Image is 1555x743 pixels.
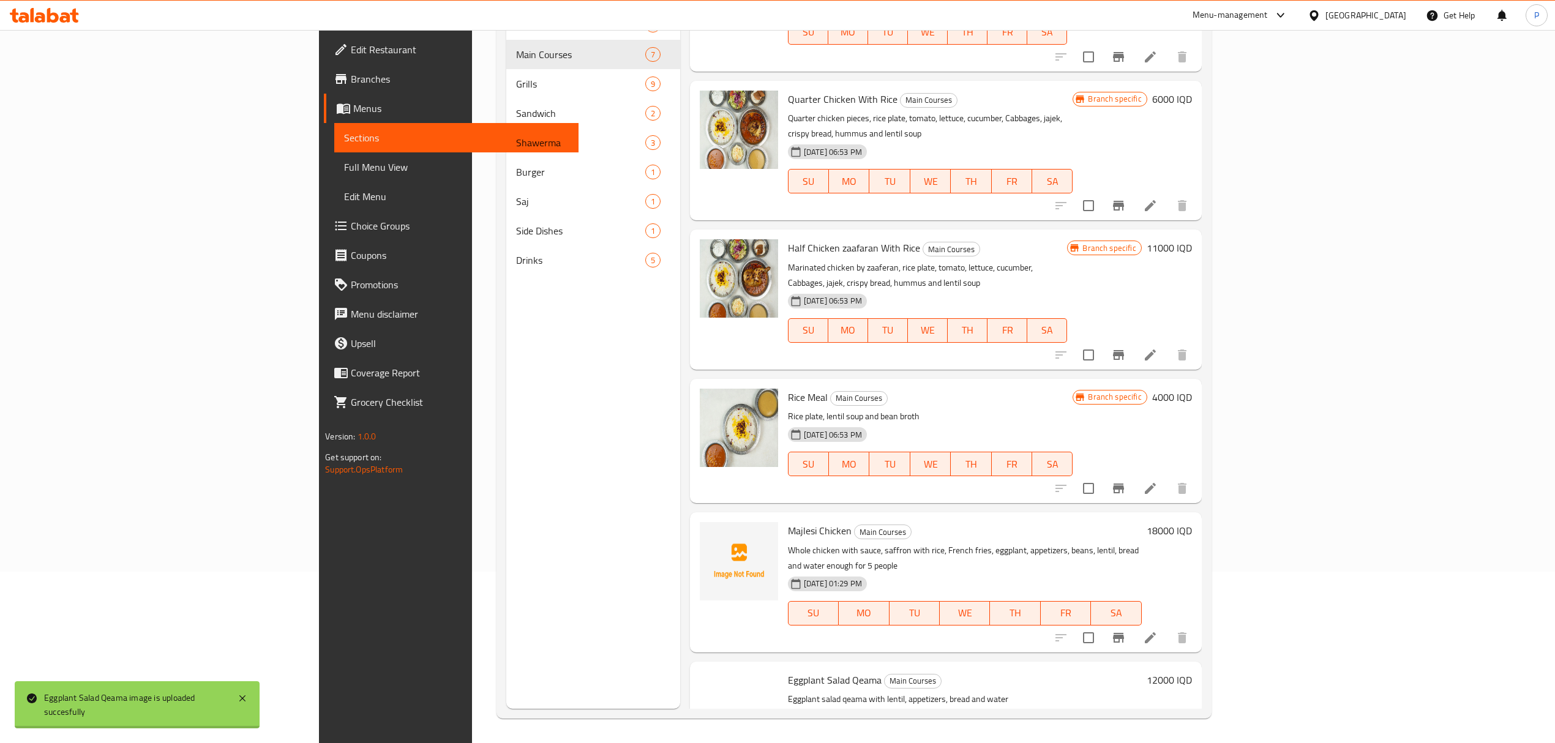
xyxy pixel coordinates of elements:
span: SU [793,23,823,41]
span: Main Courses [885,674,941,688]
a: Grocery Checklist [324,387,579,417]
span: WE [913,321,943,339]
button: TH [990,601,1040,625]
span: P [1534,9,1539,22]
button: Branch-specific-item [1104,623,1133,652]
button: MO [828,20,868,45]
span: Select to update [1076,342,1101,368]
button: WE [940,601,990,625]
a: Edit Menu [334,182,579,211]
span: FR [992,321,1022,339]
div: Side Dishes1 [506,216,680,245]
div: Main Courses [854,525,912,539]
span: Select to update [1076,625,1101,651]
a: Support.OpsPlatform [325,461,403,477]
button: delete [1167,623,1197,652]
div: Shawerma [516,135,645,150]
button: TU [890,601,940,625]
button: FR [987,20,1027,45]
span: MO [833,321,863,339]
a: Edit Restaurant [324,35,579,64]
button: SU [788,20,828,45]
button: FR [987,318,1027,343]
span: TU [894,604,935,622]
img: Quarter Chicken With Rice [700,91,778,169]
div: Main Courses [900,93,957,108]
button: MO [829,452,869,476]
button: FR [992,452,1032,476]
span: Choice Groups [351,218,569,233]
a: Edit menu item [1143,50,1158,64]
span: 2 [646,108,660,119]
span: Get support on: [325,449,381,465]
p: Rice plate, lentil soup and bean broth [788,409,1073,424]
span: Select to update [1076,476,1101,501]
span: [DATE] 06:53 PM [799,429,867,441]
span: [DATE] 06:53 PM [799,295,867,307]
div: items [645,77,661,91]
div: Shawerma3 [506,128,680,157]
span: MO [834,455,864,473]
span: [DATE] 06:53 PM [799,146,867,158]
button: TU [868,318,908,343]
div: items [645,47,661,62]
span: Select to update [1076,193,1101,218]
div: Main Courses [830,391,888,406]
span: 1 [646,225,660,237]
button: SA [1032,452,1073,476]
button: SU [788,452,829,476]
span: Drinks [516,253,645,267]
h6: 12000 IQD [1147,671,1192,689]
span: MO [833,23,863,41]
span: Main Courses [901,93,957,107]
div: Sandwich2 [506,99,680,128]
div: Main Courses7 [506,40,680,69]
img: Half Chicken zaafaran With Rice [700,239,778,318]
span: Menu disclaimer [351,307,569,321]
p: Quarter chicken pieces, rice plate, tomato, lettuce, cucumber, Cabbages, jajek, crispy bread, hum... [788,111,1073,141]
span: Side Dishes [516,223,645,238]
span: SU [793,604,834,622]
span: TH [953,321,983,339]
div: items [645,223,661,238]
span: TH [956,173,986,190]
span: 9 [646,78,660,90]
div: Saj1 [506,187,680,216]
span: Branch specific [1077,242,1141,254]
button: TH [948,318,987,343]
button: SU [788,318,828,343]
span: 1.0.0 [358,428,377,444]
button: WE [908,318,948,343]
div: Eggplant Salad Qeama image is uploaded succesfully [44,691,225,719]
div: Main Courses [923,242,980,256]
span: Version: [325,428,355,444]
a: Edit menu item [1143,481,1158,496]
button: SU [788,601,839,625]
button: TH [951,452,991,476]
span: SA [1096,604,1136,622]
img: Majlesi Chicken [700,522,778,600]
a: Coupons [324,241,579,270]
span: SU [793,173,824,190]
button: SA [1091,601,1141,625]
span: 3 [646,137,660,149]
span: Branch specific [1083,391,1146,403]
button: WE [910,169,951,193]
span: MO [834,173,864,190]
button: delete [1167,340,1197,370]
button: delete [1167,191,1197,220]
span: Sandwich [516,106,645,121]
span: Coupons [351,248,569,263]
span: Upsell [351,336,569,351]
a: Sections [334,123,579,152]
div: items [645,106,661,121]
span: Branch specific [1083,93,1146,105]
span: 5 [646,255,660,266]
span: Menus [353,101,569,116]
button: TU [868,20,908,45]
span: TH [995,604,1035,622]
div: Burger [516,165,645,179]
a: Upsell [324,329,579,358]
